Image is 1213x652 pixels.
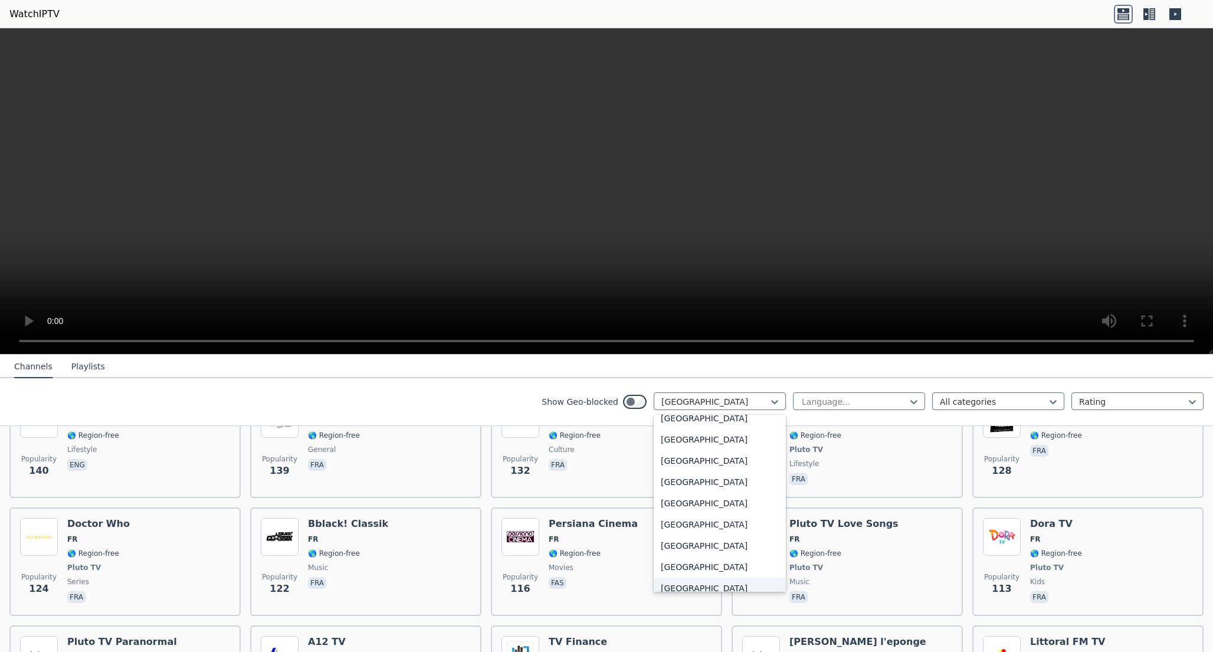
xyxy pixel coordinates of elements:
img: Doctor Who [20,518,58,556]
p: fra [1030,591,1048,603]
span: music [789,577,809,587]
span: Popularity [503,572,538,582]
span: FR [789,535,799,544]
p: fra [549,459,567,471]
span: 140 [29,464,48,478]
img: Persiana Cinema [501,518,539,556]
span: Popularity [984,572,1019,582]
div: [GEOGRAPHIC_DATA] [654,471,786,493]
h6: Doctor Who [67,518,130,530]
p: fra [308,577,326,589]
span: Popularity [984,454,1019,464]
div: [GEOGRAPHIC_DATA] [654,493,786,514]
span: Popularity [21,572,57,582]
span: Popularity [262,454,297,464]
span: 122 [270,582,289,596]
img: Bblack! Classik [261,518,299,556]
span: Popularity [21,454,57,464]
p: fra [1030,445,1048,457]
span: 139 [270,464,289,478]
span: music [308,563,328,572]
span: Pluto TV [1030,563,1064,572]
p: fra [67,591,86,603]
span: 🌎 Region-free [549,431,601,440]
h6: Bblack! Classik [308,518,388,530]
img: Dora TV [983,518,1021,556]
span: Pluto TV [789,563,823,572]
div: [GEOGRAPHIC_DATA] [654,578,786,599]
span: series [67,577,89,587]
p: fra [789,473,808,485]
span: Popularity [262,572,297,582]
span: 128 [992,464,1011,478]
span: FR [549,535,559,544]
div: [GEOGRAPHIC_DATA] [654,450,786,471]
span: 🌎 Region-free [308,549,360,558]
span: movies [549,563,573,572]
span: 🌎 Region-free [549,549,601,558]
span: 🌎 Region-free [789,549,841,558]
p: fra [789,591,808,603]
button: Playlists [71,356,105,378]
h6: TV Finance [549,636,607,648]
h6: Dora TV [1030,518,1082,530]
span: 🌎 Region-free [67,431,119,440]
span: 124 [29,582,48,596]
span: lifestyle [67,445,97,454]
span: lifestyle [789,459,819,468]
span: 🌎 Region-free [789,431,841,440]
span: FR [67,535,77,544]
h6: Littoral FM TV [1030,636,1105,648]
span: Pluto TV [67,563,101,572]
span: 132 [510,464,530,478]
span: 🌎 Region-free [67,549,119,558]
label: Show Geo-blocked [542,396,618,408]
h6: Pluto TV Love Songs [789,518,899,530]
p: fra [308,459,326,471]
span: culture [549,445,575,454]
span: 116 [510,582,530,596]
span: Pluto TV [789,445,823,454]
h6: Pluto TV Paranormal [67,636,177,648]
span: general [308,445,336,454]
span: FR [308,535,318,544]
p: eng [67,459,87,471]
h6: [PERSON_NAME] l'eponge [789,636,926,648]
span: Popularity [503,454,538,464]
div: [GEOGRAPHIC_DATA] [654,535,786,556]
div: [GEOGRAPHIC_DATA] [654,429,786,450]
button: Channels [14,356,53,378]
h6: Persiana Cinema [549,518,638,530]
h6: A12 TV [308,636,360,648]
span: FR [1030,535,1040,544]
div: [GEOGRAPHIC_DATA] [654,556,786,578]
span: 🌎 Region-free [308,431,360,440]
div: [GEOGRAPHIC_DATA] [654,514,786,535]
p: fas [549,577,566,589]
span: 113 [992,582,1011,596]
div: [GEOGRAPHIC_DATA] [654,408,786,429]
a: WatchIPTV [9,7,60,21]
span: kids [1030,577,1045,587]
span: 🌎 Region-free [1030,549,1082,558]
span: 🌎 Region-free [1030,431,1082,440]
